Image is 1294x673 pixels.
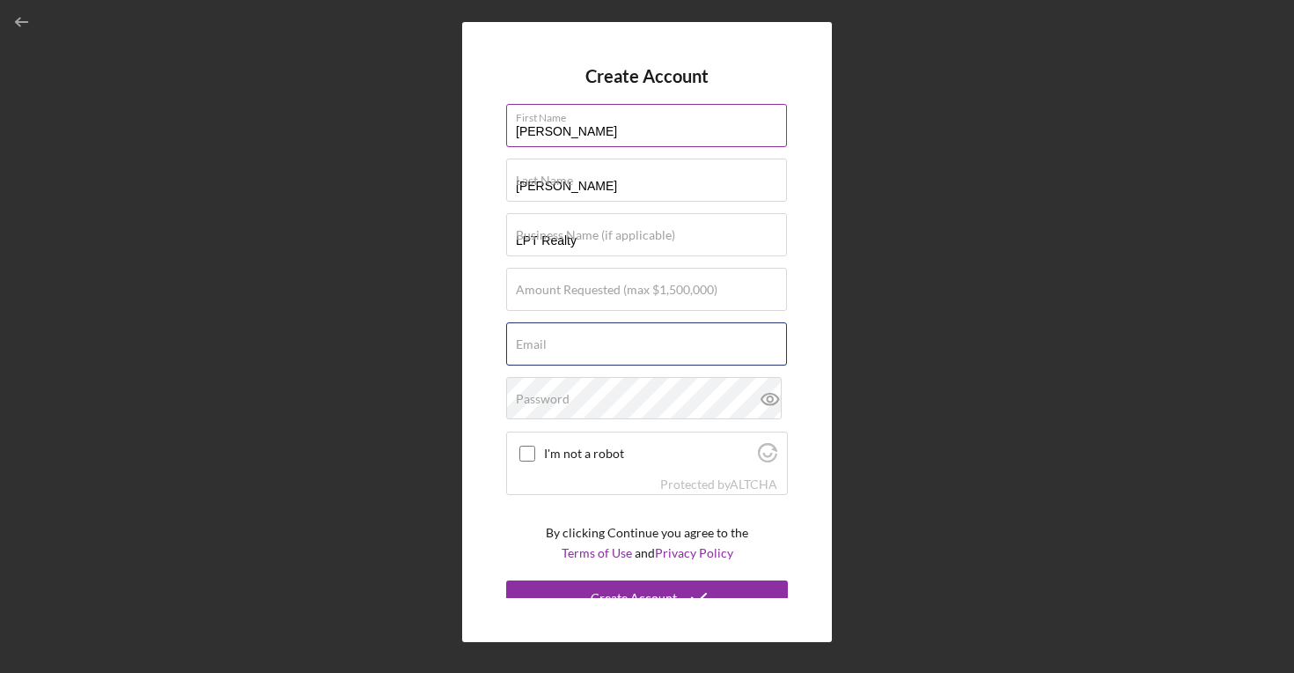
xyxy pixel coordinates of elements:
a: Visit Altcha.org [730,477,777,492]
label: I'm not a robot [544,447,753,461]
div: Create Account [591,581,677,616]
div: Protected by [660,477,777,492]
label: Amount Requested (max $1,500,000) [516,283,717,297]
a: Visit Altcha.org [758,450,777,465]
label: Business Name (if applicable) [516,228,675,242]
a: Terms of Use [562,545,632,560]
p: By clicking Continue you agree to the and [546,523,748,563]
label: Password [516,392,570,406]
label: Email [516,337,547,351]
h4: Create Account [585,66,709,86]
a: Privacy Policy [655,545,733,560]
label: Last Name [516,174,573,188]
button: Create Account [506,581,788,616]
label: First Name [516,105,787,124]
